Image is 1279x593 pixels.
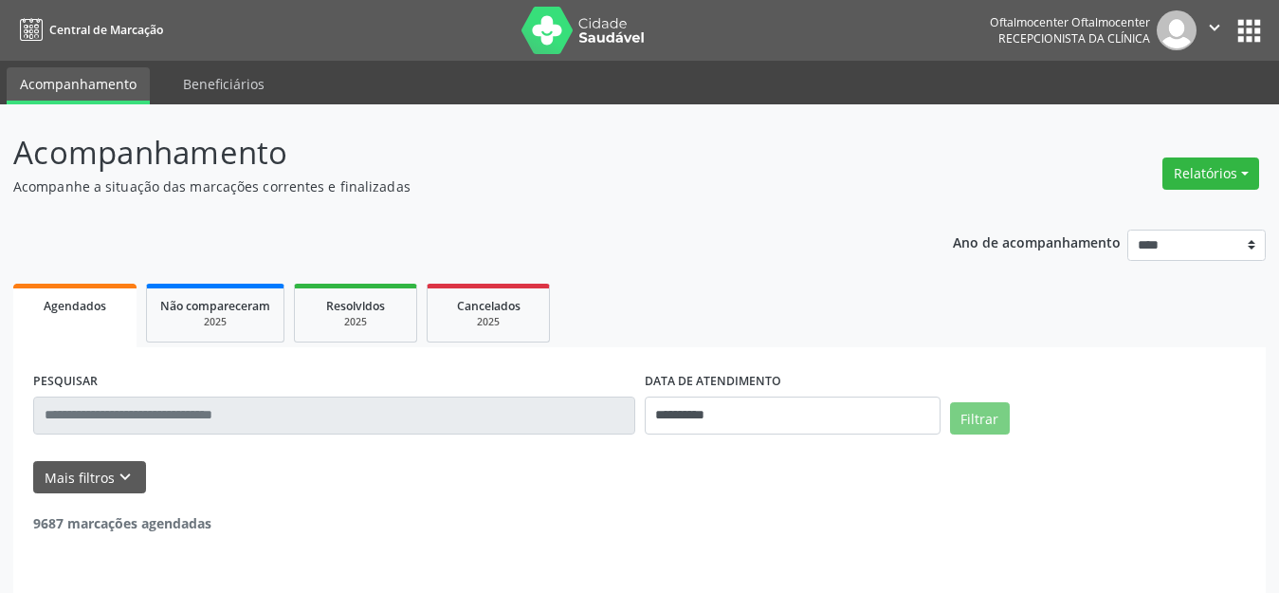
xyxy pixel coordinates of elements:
button:  [1197,10,1233,50]
div: 2025 [441,315,536,329]
label: PESQUISAR [33,367,98,397]
span: Não compareceram [160,298,270,314]
div: Oftalmocenter Oftalmocenter [990,14,1150,30]
i:  [1204,17,1225,38]
div: 2025 [308,315,403,329]
div: 2025 [160,315,270,329]
a: Beneficiários [170,67,278,101]
i: keyboard_arrow_down [115,467,136,488]
span: Agendados [44,298,106,314]
button: Relatórios [1162,158,1259,190]
span: Cancelados [457,298,521,314]
span: Central de Marcação [49,22,163,38]
button: Filtrar [950,402,1010,435]
span: Resolvidos [326,298,385,314]
img: img [1157,10,1197,50]
button: apps [1233,14,1266,47]
label: DATA DE ATENDIMENTO [645,367,781,397]
a: Central de Marcação [13,14,163,46]
span: Recepcionista da clínica [998,30,1150,46]
button: Mais filtroskeyboard_arrow_down [33,461,146,494]
a: Acompanhamento [7,67,150,104]
p: Acompanhe a situação das marcações correntes e finalizadas [13,176,890,196]
strong: 9687 marcações agendadas [33,514,211,532]
p: Ano de acompanhamento [953,230,1121,253]
p: Acompanhamento [13,129,890,176]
